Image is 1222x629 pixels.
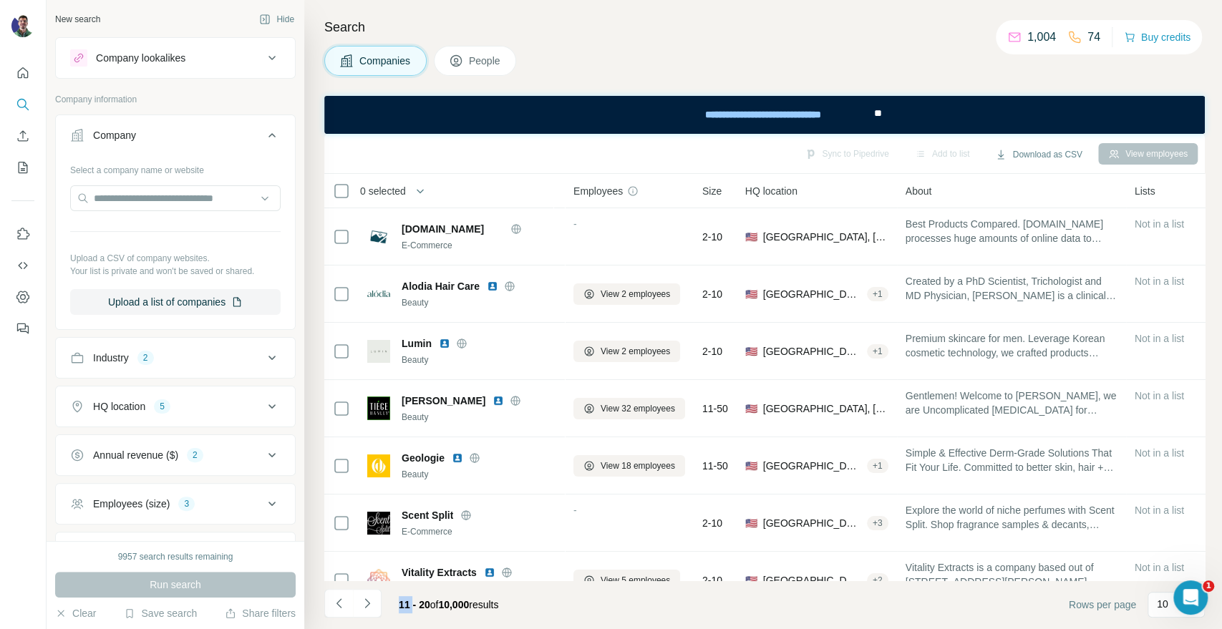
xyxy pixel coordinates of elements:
button: Upload a list of companies [70,289,281,315]
img: Logo of Tiege Hanley [367,396,390,419]
button: Technologies [56,535,295,570]
span: 🇺🇸 [745,230,757,244]
span: Not in a list [1135,390,1184,401]
span: Geologie [402,451,445,465]
div: Industry [93,351,129,365]
div: HQ location [93,399,145,414]
img: LinkedIn logo [484,567,495,578]
span: 2-10 [702,287,722,301]
p: Company information [55,93,296,106]
img: LinkedIn logo [439,338,450,349]
span: Created by a PhD Scientist, Trichologist and MD Physician, [PERSON_NAME] is a clinically proven h... [906,274,1117,303]
img: LinkedIn logo [452,452,463,464]
p: Upload a CSV of company websites. [70,252,281,265]
div: E-Commerce [402,525,556,538]
span: [PERSON_NAME] [402,394,485,408]
button: View 2 employees [573,341,680,362]
img: Logo of Scent Split [367,512,390,535]
span: Gentlemen! Welcome to [PERSON_NAME], we are Uncomplicated [MEDICAL_DATA] for Men®. We're going to... [906,389,1117,417]
img: LinkedIn logo [487,281,498,292]
button: Navigate to next page [353,589,382,618]
span: 11-50 [702,401,728,416]
button: Use Surfe API [11,253,34,278]
span: [GEOGRAPHIC_DATA], [US_STATE] [763,344,861,359]
span: 🇺🇸 [745,401,757,416]
img: Logo of Geologie [367,454,390,477]
span: 🇺🇸 [745,344,757,359]
img: Logo of Alodia Hair Care [367,291,390,297]
div: Beauty [402,411,556,424]
button: Dashboard [11,284,34,310]
div: + 2 [867,574,888,587]
button: View 2 employees [573,283,680,305]
div: Beauty [402,353,556,366]
iframe: Banner [324,96,1205,134]
button: Quick start [11,60,34,86]
button: HQ location5 [56,389,295,424]
p: 10 [1157,597,1168,611]
span: Not in a list [1135,276,1184,287]
span: Alodia Hair Care [402,279,480,293]
span: 🇺🇸 [745,573,757,587]
div: 3 [178,497,195,510]
span: Lists [1135,184,1155,198]
span: Explore the world of niche perfumes with Scent Split. Shop fragrance samples & decants, browse ou... [906,503,1117,532]
button: Navigate to previous page [324,589,353,618]
span: Vitality Extracts [402,565,477,580]
button: View 18 employees [573,455,685,477]
button: Download as CSV [985,144,1092,165]
button: View 32 employees [573,398,685,419]
p: 1,004 [1027,29,1056,46]
div: + 3 [867,517,888,530]
div: Employees (size) [93,497,170,511]
span: of [430,599,439,610]
button: Enrich CSV [11,123,34,149]
span: - [573,218,577,230]
span: 2-10 [702,573,722,587]
button: Clear [55,606,96,620]
button: Industry2 [56,341,295,375]
span: 0 selected [360,184,406,198]
h4: Search [324,17,1205,37]
button: Save search [124,606,197,620]
span: HQ location [745,184,797,198]
span: View 2 employees [601,345,670,358]
div: 9957 search results remaining [118,550,233,563]
span: - [573,504,577,516]
span: [GEOGRAPHIC_DATA], [GEOGRAPHIC_DATA] [763,230,888,244]
span: View 2 employees [601,288,670,301]
span: Lumin [402,336,432,351]
div: Company [93,128,136,142]
span: 10,000 [438,599,469,610]
span: View 5 employees [601,574,670,587]
div: + 1 [867,459,888,472]
span: [GEOGRAPHIC_DATA], [US_STATE] [763,516,861,530]
div: Annual revenue ($) [93,448,178,462]
button: Annual revenue ($)2 [56,438,295,472]
button: Feedback [11,316,34,341]
span: View 32 employees [601,402,675,415]
button: Share filters [225,606,296,620]
div: Company lookalikes [96,51,185,65]
span: View 18 employees [601,459,675,472]
span: Scent Split [402,508,453,522]
span: Not in a list [1135,562,1184,573]
span: People [469,54,502,68]
button: Employees (size)3 [56,487,295,521]
div: + 1 [867,345,888,358]
span: Size [702,184,722,198]
button: Use Surfe on LinkedIn [11,221,34,247]
div: 5 [154,400,170,413]
div: Beauty [402,468,556,481]
span: 1 [1203,580,1214,592]
iframe: Intercom live chat [1173,580,1208,615]
div: Select a company name or website [70,158,281,177]
span: Premium skincare for men. Leverage Korean cosmetic technology, we crafted products tailored to yo... [906,331,1117,360]
span: Not in a list [1135,218,1184,230]
span: 11 - 20 [399,599,430,610]
span: About [906,184,932,198]
span: Simple & Effective Derm-Grade Solutions That Fit Your Life. Committed to better skin, hair + body... [906,446,1117,474]
span: [GEOGRAPHIC_DATA], [US_STATE] [763,573,861,587]
span: Not in a list [1135,447,1184,459]
span: results [399,599,498,610]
